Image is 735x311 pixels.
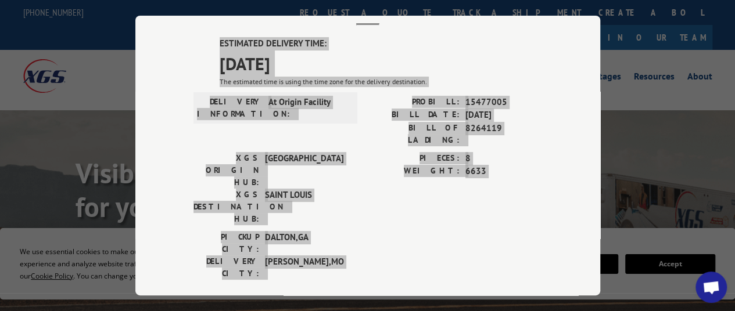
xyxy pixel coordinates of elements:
label: BILL OF LADING: [368,121,460,146]
label: WEIGHT: [368,165,460,178]
label: PICKUP CITY: [193,230,259,255]
span: 6633 [465,165,542,178]
span: [DATE] [465,109,542,122]
span: DALTON , GA [265,230,343,255]
label: ESTIMATED DELIVERY TIME: [220,37,542,50]
span: At Origin Facility [268,95,347,120]
label: DELIVERY CITY: [193,255,259,279]
div: The estimated time is using the time zone for the delivery destination. [220,76,542,86]
div: Open chat [695,272,727,303]
span: 8 [465,151,542,165]
span: [DATE] [220,50,542,76]
span: 15477005 [465,95,542,109]
label: PIECES: [368,151,460,165]
label: DELIVERY INFORMATION: [197,95,263,120]
span: [GEOGRAPHIC_DATA] [265,151,343,188]
label: XGS ORIGIN HUB: [193,151,259,188]
span: 8264119 [465,121,542,146]
label: BILL DATE: [368,109,460,122]
label: PROBILL: [368,95,460,109]
span: [PERSON_NAME] , MO [265,255,343,279]
span: SAINT LOUIS [265,188,343,225]
label: XGS DESTINATION HUB: [193,188,259,225]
